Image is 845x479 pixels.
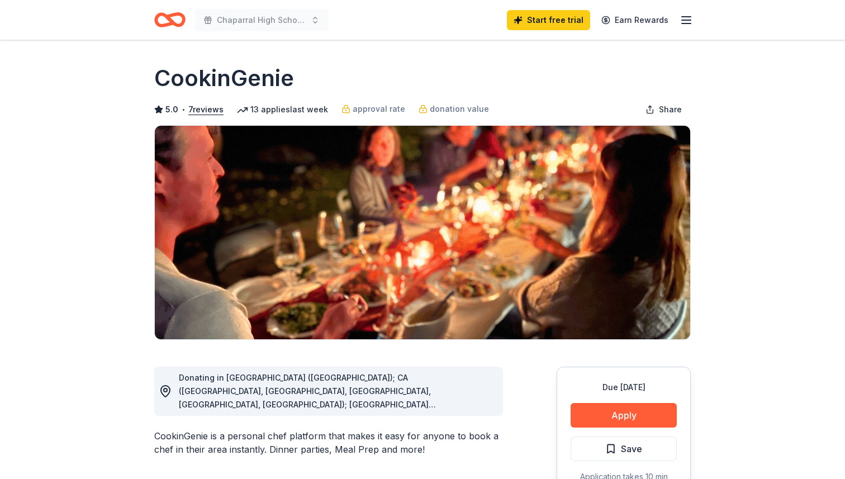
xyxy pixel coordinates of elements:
[430,102,489,116] span: donation value
[154,7,186,33] a: Home
[154,429,503,456] div: CookinGenie is a personal chef platform that makes it easy for anyone to book a chef in their are...
[637,98,691,121] button: Share
[155,126,690,339] img: Image for CookinGenie
[571,381,677,394] div: Due [DATE]
[659,103,682,116] span: Share
[571,437,677,461] button: Save
[571,403,677,428] button: Apply
[237,103,328,116] div: 13 applies last week
[154,63,294,94] h1: CookinGenie
[165,103,178,116] span: 5.0
[621,442,642,456] span: Save
[182,105,186,114] span: •
[507,10,590,30] a: Start free trial
[217,13,306,27] span: Chaparral High School Band Banquet and Silent Auction
[188,103,224,116] button: 7reviews
[595,10,675,30] a: Earn Rewards
[353,102,405,116] span: approval rate
[341,102,405,116] a: approval rate
[419,102,489,116] a: donation value
[194,9,329,31] button: Chaparral High School Band Banquet and Silent Auction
